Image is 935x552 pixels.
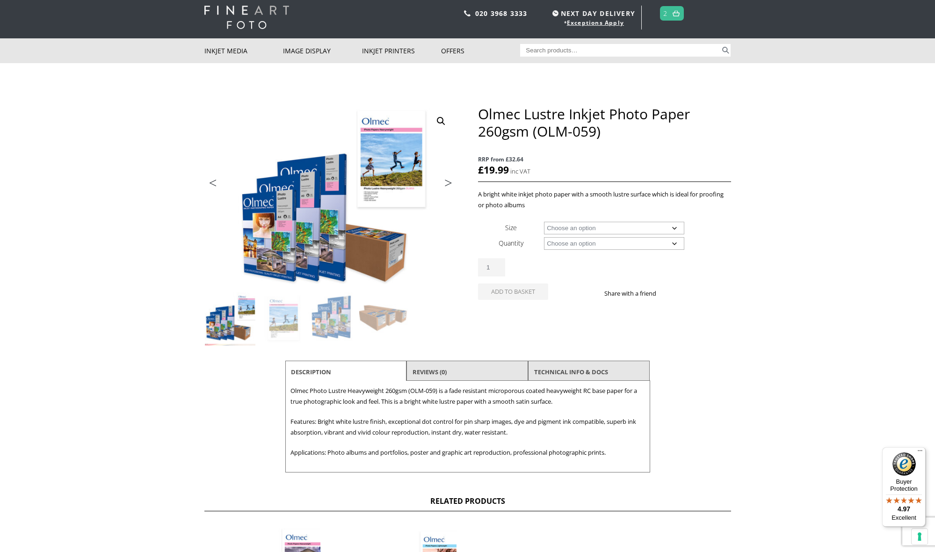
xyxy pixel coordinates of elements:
p: Features: Bright white lustre finish, exceptional dot control for pin sharp images, dye and pigme... [290,416,645,438]
img: Olmec Lustre Inkjet Photo Paper 260gsm (OLM-059) - Image 2 [256,292,307,343]
img: Trusted Shops Trustmark [892,452,916,476]
img: twitter sharing button [679,290,686,297]
span: RRP from £32.64 [478,154,731,165]
img: facebook sharing button [667,290,675,297]
img: Olmec Lustre Inkjet Photo Paper 260gsm (OLM-059) - Image 3 [308,292,358,343]
h2: Related products [204,496,731,511]
button: Trusted Shops TrustmarkBuyer Protection4.97Excellent [882,447,926,527]
input: Search products… [520,44,720,57]
a: Reviews (0) [413,363,447,380]
button: Your consent preferences for tracking technologies [912,529,928,545]
h1: Olmec Lustre Inkjet Photo Paper 260gsm (OLM-059) [478,105,731,140]
img: email sharing button [690,290,697,297]
p: Share with a friend [604,288,667,299]
a: TECHNICAL INFO & DOCS [534,363,608,380]
img: basket.svg [673,10,680,16]
p: A bright white inkjet photo paper with a smooth lustre surface which is ideal for proofing or pho... [478,189,731,211]
a: Exceptions Apply [567,19,624,27]
img: Olmec Lustre Inkjet Photo Paper 260gsm (OLM-059) - Image 5 [205,344,255,394]
span: NEXT DAY DELIVERY [550,8,635,19]
label: Quantity [499,239,523,247]
img: logo-white.svg [204,6,289,29]
a: 020 3968 3333 [475,9,528,18]
img: Olmec Lustre Inkjet Photo Paper 260gsm (OLM-059) [205,292,255,343]
label: Size [505,223,517,232]
a: Description [291,363,331,380]
p: Olmec Photo Lustre Heavyweight 260gsm (OLM-059) is a fade resistant microporous coated heavyweigh... [290,385,645,407]
a: Inkjet Printers [362,38,441,63]
p: Excellent [882,514,926,522]
p: Applications: Photo albums and portfolios, poster and graphic art reproduction, professional phot... [290,447,645,458]
a: 2 [663,7,667,20]
p: Buyer Protection [882,478,926,492]
bdi: 19.99 [478,163,509,176]
a: Image Display [283,38,362,63]
img: Olmec Lustre Inkjet Photo Paper 260gsm (OLM-059) - Image 4 [359,292,410,343]
img: time.svg [552,10,558,16]
button: Add to basket [478,283,548,300]
button: Menu [914,447,926,458]
input: Product quantity [478,258,505,276]
button: Search [720,44,731,57]
span: 4.97 [898,505,910,513]
img: phone.svg [464,10,471,16]
a: View full-screen image gallery [433,113,449,130]
span: £ [478,163,484,176]
a: Inkjet Media [204,38,283,63]
a: Offers [441,38,520,63]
